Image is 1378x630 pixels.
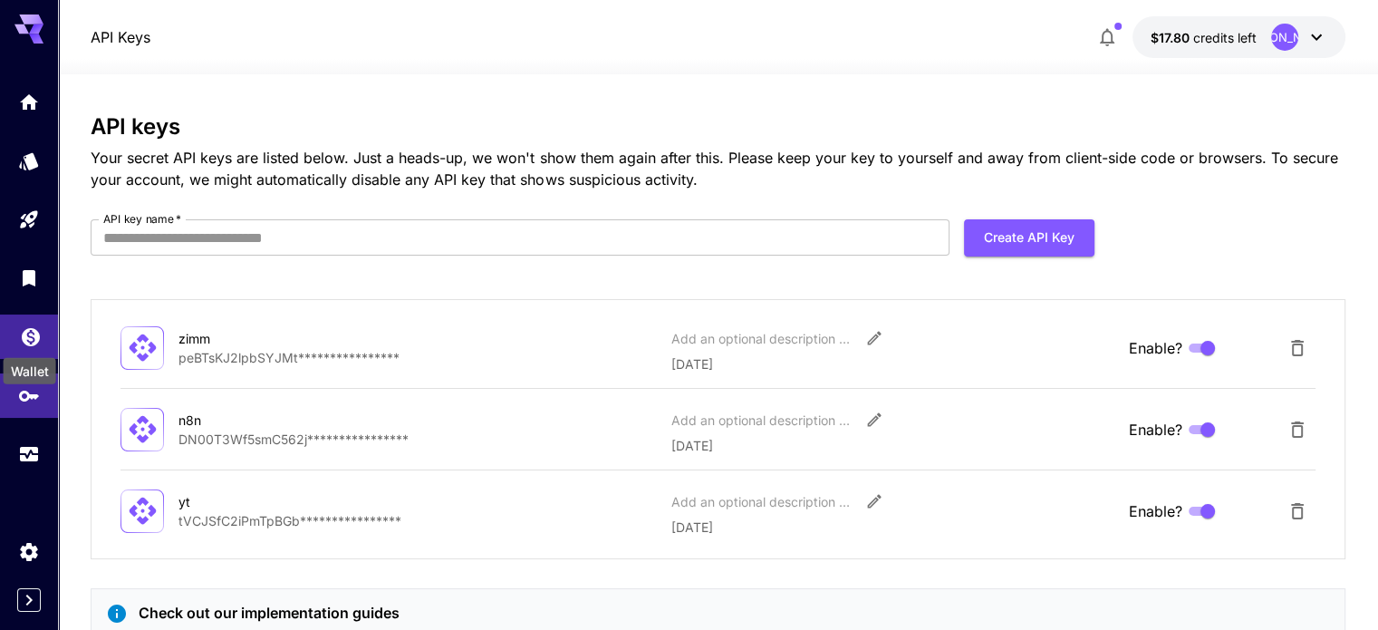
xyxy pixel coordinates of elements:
[178,492,360,511] div: yt
[1279,330,1315,366] button: Delete API Key
[91,114,1344,140] h3: API keys
[1193,30,1257,45] span: credits left
[671,329,853,348] div: Add an optional description or comment
[671,354,1114,373] p: [DATE]
[671,492,853,511] div: Add an optional description or comment
[18,91,40,113] div: Home
[20,320,42,343] div: Wallet
[671,436,1114,455] p: [DATE]
[18,438,40,460] div: Usage
[671,411,853,430] div: Add an optional description or comment
[103,211,181,227] label: API key name
[18,150,40,172] div: Models
[178,329,360,348] div: zimm
[91,26,150,48] nav: breadcrumb
[1279,493,1315,529] button: Delete API Key
[91,26,150,48] a: API Keys
[1151,30,1193,45] span: $17.80
[18,379,40,402] div: API Keys
[139,602,1207,624] p: Check out our implementation guides
[1132,16,1345,58] button: $17.80215[PERSON_NAME]
[1129,419,1182,441] span: Enable?
[17,588,41,612] button: Expand sidebar
[1129,500,1182,522] span: Enable?
[858,403,891,436] button: Edit
[1271,24,1298,51] div: [PERSON_NAME]
[1279,412,1315,448] button: Delete API Key
[18,203,40,226] div: Playground
[1151,28,1257,47] div: $17.80215
[964,219,1094,257] button: Create API Key
[18,540,40,563] div: Settings
[178,411,360,430] div: n8n
[4,358,56,384] div: Wallet
[1129,337,1182,359] span: Enable?
[91,147,1344,190] p: Your secret API keys are listed below. Just a heads-up, we won't show them again after this. Plea...
[671,518,1114,537] p: [DATE]
[858,322,891,354] button: Edit
[18,267,40,289] div: Library
[858,485,891,518] button: Edit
